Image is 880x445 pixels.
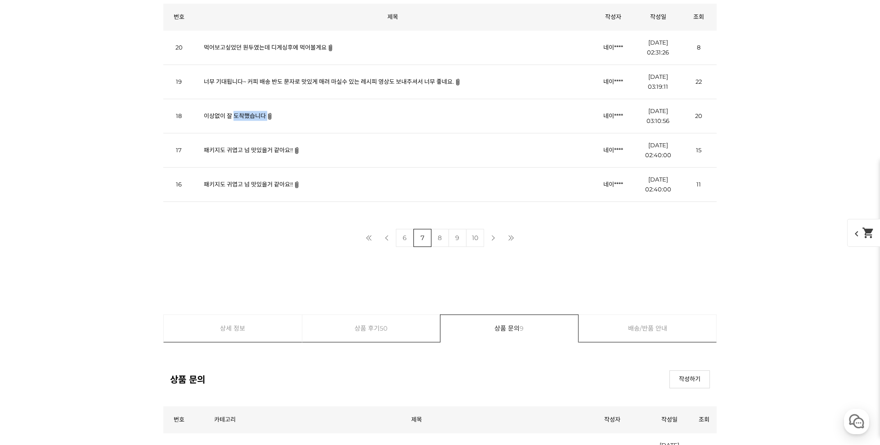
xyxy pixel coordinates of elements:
img: 파일첨부 [294,147,299,154]
td: 16 [163,167,195,201]
a: 배송/반품 안내 [579,315,717,342]
a: 6 [396,229,414,247]
a: 마지막 페이지 [502,229,520,247]
a: 너무 기대됩니다~ 커피 배송 반도 문자로 맛있게 매려 마실수 있는 레시피 영상도 보내주셔서 너무 좋네요. [204,78,454,85]
a: 대화 [59,286,116,308]
img: 파일첨부 [328,45,333,51]
a: 홈 [3,286,59,308]
td: [DATE] 02:40:00 [636,133,681,167]
a: 이전 페이지 [378,229,396,247]
td: 11 [681,167,717,201]
td: 22 [681,64,717,99]
th: 제목 [195,4,591,31]
th: 제목 [255,406,578,433]
td: 19 [163,64,195,99]
img: 파일첨부 [267,113,272,119]
th: 번호 [163,4,195,31]
td: [DATE] 02:40:00 [636,167,681,201]
img: 파일첨부 [455,79,460,85]
td: 8 [681,31,717,65]
a: 첫 페이지 [360,229,378,247]
a: 작성하기 [669,370,710,388]
td: 18 [163,99,195,133]
th: 작성일 [636,4,681,31]
th: 작성자 [591,4,636,31]
span: 9 [520,315,524,342]
img: 파일첨부 [294,182,299,188]
a: 상품 후기50 [302,315,440,342]
th: 조회 [692,406,717,433]
a: 설정 [116,286,173,308]
a: 상품 문의9 [440,315,578,342]
td: [DATE] 03:19:11 [636,64,681,99]
td: 15 [681,133,717,167]
a: 8 [431,229,449,247]
a: 상세 정보 [164,315,302,342]
a: 10 [466,229,484,247]
a: 먹어보고싶었던 원두였는데 디게싱후에 먹어볼게요 [204,44,327,51]
th: 카테고리 [195,406,255,433]
span: 설정 [139,299,150,306]
a: 패키지도 귀엽고 넘 맛있을거 같아요!! [204,181,293,188]
th: 번호 [163,406,195,433]
span: 50 [380,315,387,342]
th: 작성일 [647,406,692,433]
td: [DATE] 02:31:26 [636,31,681,65]
th: 작성자 [578,406,647,433]
mat-icon: shopping_cart [862,227,875,239]
td: 20 [163,31,195,65]
a: 이상없이 잘 도착했습니다 [204,112,266,119]
td: [DATE] 03:10:56 [636,99,681,133]
a: 7 [413,229,431,247]
a: 다음 페이지 [484,229,502,247]
span: 홈 [28,299,34,306]
a: 9 [449,229,467,247]
h2: 상품 문의 [170,372,205,386]
td: 20 [681,99,717,133]
td: 17 [163,133,195,167]
span: 대화 [82,300,93,307]
a: 패키지도 귀엽고 넘 맛있을거 같아요!! [204,146,293,154]
th: 조회 [681,4,717,31]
